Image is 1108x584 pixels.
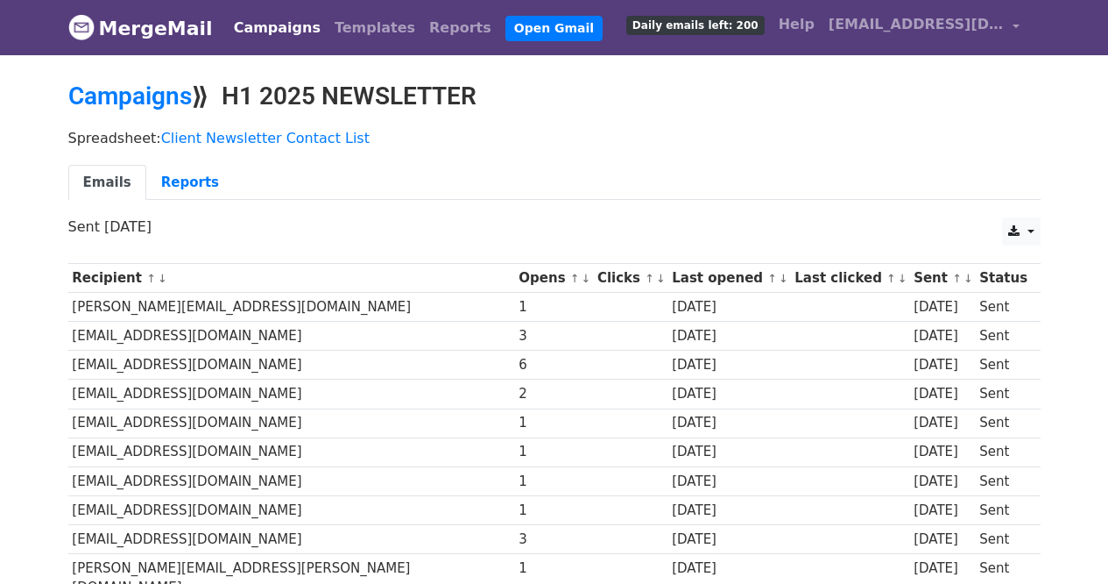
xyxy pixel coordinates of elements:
p: Spreadsheet: [68,129,1041,147]
th: Last opened [667,264,790,293]
th: Clicks [593,264,667,293]
td: [PERSON_NAME][EMAIL_ADDRESS][DOMAIN_NAME] [68,293,515,322]
div: [DATE] [672,326,786,346]
div: [DATE] [914,384,971,404]
a: [EMAIL_ADDRESS][DOMAIN_NAME] [822,7,1027,48]
a: MergeMail [68,10,213,46]
div: 1 [519,413,589,433]
span: [EMAIL_ADDRESS][DOMAIN_NAME] [829,14,1004,35]
a: ↑ [146,272,156,285]
div: [DATE] [672,472,786,492]
div: [DATE] [914,530,971,550]
td: [EMAIL_ADDRESS][DOMAIN_NAME] [68,495,515,524]
th: Last clicked [791,264,910,293]
iframe: Chat Widget [1020,500,1108,584]
td: [EMAIL_ADDRESS][DOMAIN_NAME] [68,466,515,495]
div: [DATE] [914,472,971,492]
h2: ⟫ H1 2025 NEWSLETTER [68,82,1041,111]
a: Templates [328,11,422,46]
a: Reports [422,11,498,46]
div: [DATE] [672,384,786,404]
th: Recipient [68,264,515,293]
div: 1 [519,297,589,317]
div: 6 [519,355,589,375]
a: Emails [68,165,146,201]
a: Open Gmail [505,16,603,41]
td: Sent [975,351,1031,380]
td: [EMAIL_ADDRESS][DOMAIN_NAME] [68,351,515,380]
div: 3 [519,326,589,346]
div: [DATE] [914,355,971,375]
div: [DATE] [914,413,971,433]
div: [DATE] [672,297,786,317]
div: 1 [519,501,589,521]
a: ↑ [886,272,896,285]
img: MergeMail logo [68,14,95,40]
a: ↓ [582,272,591,285]
th: Opens [515,264,594,293]
a: ↓ [656,272,666,285]
td: [EMAIL_ADDRESS][DOMAIN_NAME] [68,409,515,438]
div: [DATE] [672,530,786,550]
td: Sent [975,466,1031,495]
a: ↑ [570,272,580,285]
div: 3 [519,530,589,550]
a: Help [772,7,822,42]
div: 2 [519,384,589,404]
a: Client Newsletter Contact List [161,130,370,146]
div: 1 [519,559,589,579]
a: Reports [146,165,234,201]
div: [DATE] [914,326,971,346]
a: ↓ [898,272,907,285]
td: Sent [975,409,1031,438]
td: Sent [975,438,1031,466]
div: [DATE] [914,501,971,521]
a: Campaigns [68,82,192,110]
a: ↑ [767,272,777,285]
div: [DATE] [672,501,786,521]
p: Sent [DATE] [68,217,1041,236]
a: Daily emails left: 200 [619,7,772,42]
td: Sent [975,495,1031,524]
td: [EMAIL_ADDRESS][DOMAIN_NAME] [68,438,515,466]
td: [EMAIL_ADDRESS][DOMAIN_NAME] [68,524,515,553]
th: Status [975,264,1031,293]
td: Sent [975,524,1031,553]
div: 1 [519,442,589,462]
div: [DATE] [914,442,971,462]
div: 1 [519,472,589,492]
td: Sent [975,293,1031,322]
td: [EMAIL_ADDRESS][DOMAIN_NAME] [68,380,515,409]
td: Sent [975,322,1031,351]
div: [DATE] [672,413,786,433]
th: Sent [909,264,975,293]
div: [DATE] [672,355,786,375]
a: ↑ [952,272,962,285]
a: Campaigns [227,11,328,46]
span: Daily emails left: 200 [626,16,765,35]
a: ↓ [779,272,788,285]
div: [DATE] [914,297,971,317]
a: ↑ [645,272,654,285]
div: [DATE] [672,442,786,462]
a: ↓ [963,272,973,285]
td: Sent [975,380,1031,409]
td: [EMAIL_ADDRESS][DOMAIN_NAME] [68,322,515,351]
a: ↓ [158,272,167,285]
div: [DATE] [672,559,786,579]
div: [DATE] [914,559,971,579]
